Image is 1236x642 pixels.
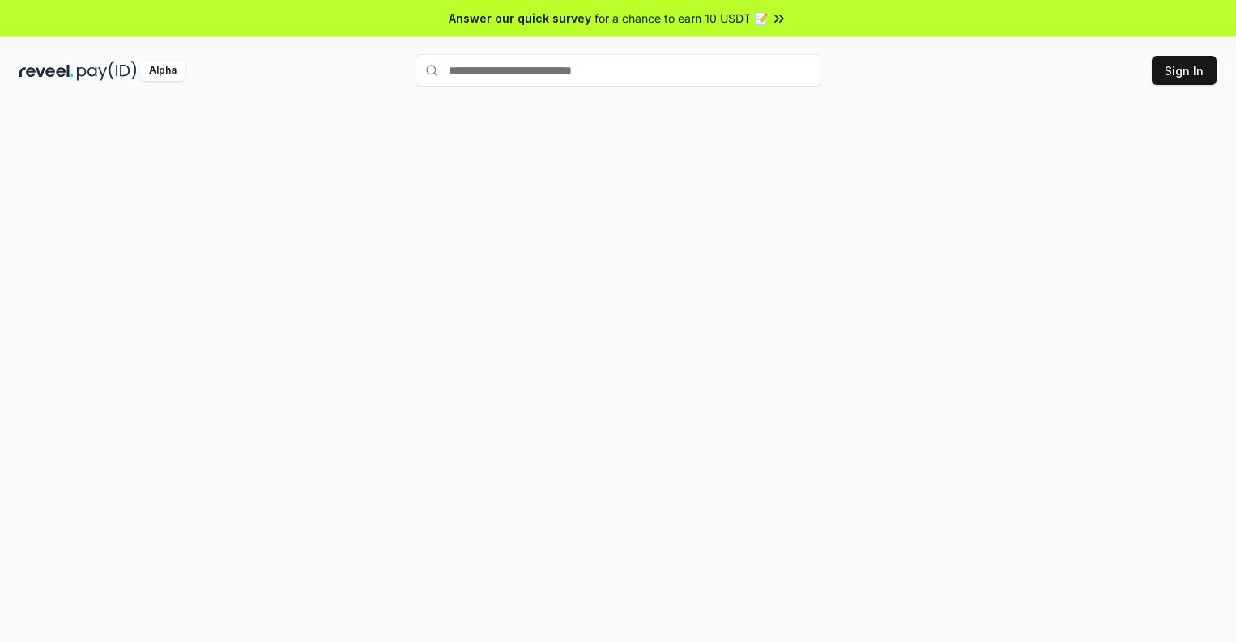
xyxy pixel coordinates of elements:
[1152,56,1217,85] button: Sign In
[449,10,591,27] span: Answer our quick survey
[595,10,768,27] span: for a chance to earn 10 USDT 📝
[140,61,185,81] div: Alpha
[77,61,137,81] img: pay_id
[19,61,74,81] img: reveel_dark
